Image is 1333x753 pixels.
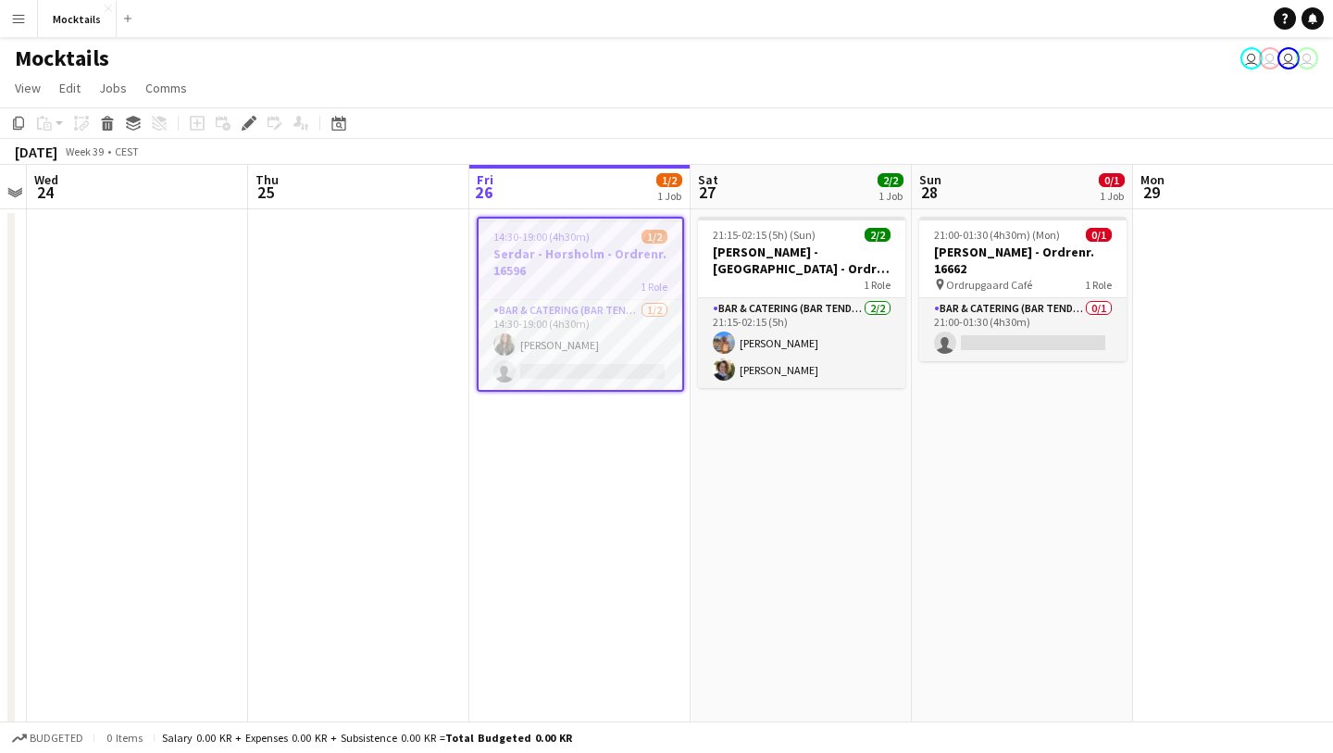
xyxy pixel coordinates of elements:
[1100,189,1124,203] div: 1 Job
[38,1,117,37] button: Mocktails
[1138,182,1165,203] span: 29
[138,76,194,100] a: Comms
[695,182,718,203] span: 27
[642,230,667,244] span: 1/2
[61,144,107,158] span: Week 39
[698,298,905,388] app-card-role: Bar & Catering (Bar Tender)2/221:15-02:15 (5h)[PERSON_NAME][PERSON_NAME]
[919,171,941,188] span: Sun
[34,171,58,188] span: Wed
[1140,171,1165,188] span: Mon
[656,173,682,187] span: 1/2
[878,173,903,187] span: 2/2
[698,217,905,388] app-job-card: 21:15-02:15 (5h) (Sun)2/2[PERSON_NAME] - [GEOGRAPHIC_DATA] - Ordre Nr. 165281 RoleBar & Catering ...
[115,144,139,158] div: CEST
[916,182,941,203] span: 28
[657,189,681,203] div: 1 Job
[864,278,891,292] span: 1 Role
[59,80,81,96] span: Edit
[145,80,187,96] span: Comms
[865,228,891,242] span: 2/2
[1085,278,1112,292] span: 1 Role
[477,171,493,188] span: Fri
[1296,47,1318,69] app-user-avatar: Hektor Pantas
[445,731,572,745] span: Total Budgeted 0.00 KR
[946,278,1032,292] span: Ordrupgaard Café
[15,44,109,72] h1: Mocktails
[162,731,572,745] div: Salary 0.00 KR + Expenses 0.00 KR + Subsistence 0.00 KR =
[477,217,684,392] app-job-card: 14:30-19:00 (4h30m)1/2Serdar - Hørsholm - Ordrenr. 165961 RoleBar & Catering (Bar Tender)1/214:30...
[641,280,667,294] span: 1 Role
[479,245,682,279] h3: Serdar - Hørsholm - Ordrenr. 16596
[1240,47,1263,69] app-user-avatar: Emilie Bisbo
[713,228,816,242] span: 21:15-02:15 (5h) (Sun)
[919,244,1127,277] h3: [PERSON_NAME] - Ordrenr. 16662
[253,182,279,203] span: 25
[479,300,682,390] app-card-role: Bar & Catering (Bar Tender)1/214:30-19:00 (4h30m)[PERSON_NAME]
[31,182,58,203] span: 24
[255,171,279,188] span: Thu
[9,728,86,748] button: Budgeted
[52,76,88,100] a: Edit
[934,228,1060,242] span: 21:00-01:30 (4h30m) (Mon)
[698,171,718,188] span: Sat
[1086,228,1112,242] span: 0/1
[878,189,903,203] div: 1 Job
[102,731,146,745] span: 0 items
[1277,47,1300,69] app-user-avatar: Hektor Pantas
[15,80,41,96] span: View
[919,217,1127,361] app-job-card: 21:00-01:30 (4h30m) (Mon)0/1[PERSON_NAME] - Ordrenr. 16662 Ordrupgaard Café1 RoleBar & Catering (...
[1259,47,1281,69] app-user-avatar: Emilie Bisbo
[474,182,493,203] span: 26
[99,80,127,96] span: Jobs
[1099,173,1125,187] span: 0/1
[15,143,57,161] div: [DATE]
[698,244,905,277] h3: [PERSON_NAME] - [GEOGRAPHIC_DATA] - Ordre Nr. 16528
[92,76,134,100] a: Jobs
[919,298,1127,361] app-card-role: Bar & Catering (Bar Tender)0/121:00-01:30 (4h30m)
[7,76,48,100] a: View
[493,230,590,244] span: 14:30-19:00 (4h30m)
[30,732,83,745] span: Budgeted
